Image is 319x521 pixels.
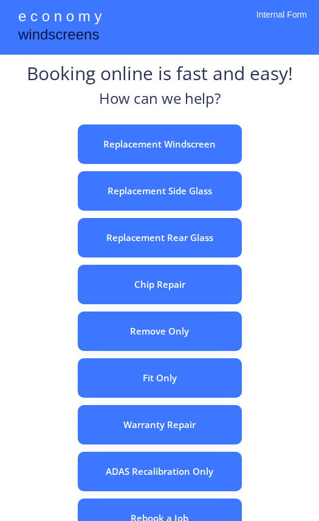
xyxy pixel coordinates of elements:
[78,358,242,398] button: Fit Only
[78,452,242,491] button: ADAS Recalibration Only
[78,265,242,304] button: Chip Repair
[78,124,242,164] button: Replacement Windscreen
[256,9,307,36] div: Internal Form
[99,88,221,115] div: How can we help?
[78,171,242,211] button: Replacement Side Glass
[78,405,242,444] button: Warranty Repair
[18,6,101,29] div: e c o n o m y
[78,218,242,257] button: Replacement Rear Glass
[18,24,99,48] div: windscreens
[27,61,293,88] div: Booking online is fast and easy!
[78,312,242,351] button: Remove Only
